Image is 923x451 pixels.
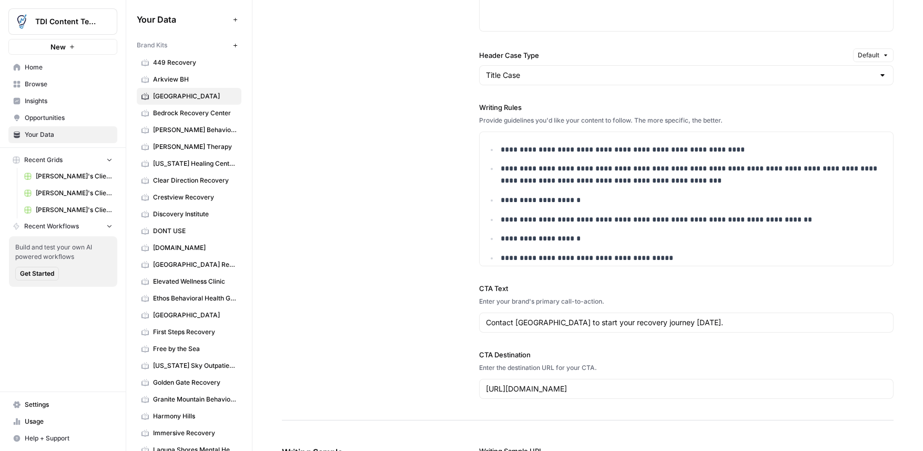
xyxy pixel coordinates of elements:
[15,243,111,262] span: Build and test your own AI powered workflows
[479,363,894,373] div: Enter the destination URL for your CTA.
[8,59,117,76] a: Home
[153,310,237,320] span: [GEOGRAPHIC_DATA]
[137,71,241,88] a: Arkview BH
[153,344,237,354] span: Free by the Sea
[8,126,117,143] a: Your Data
[25,434,113,443] span: Help + Support
[25,400,113,409] span: Settings
[486,70,874,81] input: Title Case
[24,222,79,231] span: Recent Workflows
[153,294,237,303] span: Ethos Behavioral Health Group
[479,116,894,125] div: Provide guidelines you'd like your content to follow. The more specific, the better.
[153,428,237,438] span: Immersive Recovery
[15,267,59,280] button: Get Started
[137,54,241,71] a: 449 Recovery
[35,16,99,27] span: TDI Content Team
[24,155,63,165] span: Recent Grids
[486,384,887,394] input: www.sundaysoccer.com/gearup
[8,152,117,168] button: Recent Grids
[8,109,117,126] a: Opportunities
[479,297,894,306] div: Enter your brand's primary call-to-action.
[858,51,879,60] span: Default
[50,42,66,52] span: New
[12,12,31,31] img: TDI Content Team Logo
[153,361,237,370] span: [US_STATE] Sky Outpatient Detox
[137,122,241,138] a: [PERSON_NAME] Behavioral Health
[137,88,241,105] a: [GEOGRAPHIC_DATA]
[8,39,117,55] button: New
[8,76,117,93] a: Browse
[153,142,237,152] span: [PERSON_NAME] Therapy
[153,395,237,404] span: Granite Mountain Behavioral Healthcare
[19,168,117,185] a: [PERSON_NAME]'s Clients - New Content
[8,430,117,447] button: Help + Support
[25,113,113,123] span: Opportunities
[137,223,241,239] a: DONT USE
[153,226,237,236] span: DONT USE
[137,273,241,290] a: Elevated Wellness Clinic
[20,269,54,278] span: Get Started
[25,96,113,106] span: Insights
[153,193,237,202] span: Crestview Recovery
[137,239,241,256] a: [DOMAIN_NAME]
[479,349,894,360] label: CTA Destination
[153,277,237,286] span: Elevated Wellness Clinic
[137,357,241,374] a: [US_STATE] Sky Outpatient Detox
[25,79,113,89] span: Browse
[153,125,237,135] span: [PERSON_NAME] Behavioral Health
[479,102,894,113] label: Writing Rules
[153,260,237,269] span: [GEOGRAPHIC_DATA] Recovery
[8,218,117,234] button: Recent Workflows
[25,417,113,426] span: Usage
[137,290,241,307] a: Ethos Behavioral Health Group
[153,108,237,118] span: Bedrock Recovery Center
[137,307,241,324] a: [GEOGRAPHIC_DATA]
[137,105,241,122] a: Bedrock Recovery Center
[853,48,894,62] button: Default
[137,374,241,391] a: Golden Gate Recovery
[137,408,241,425] a: Harmony Hills
[153,327,237,337] span: First Steps Recovery
[8,413,117,430] a: Usage
[153,412,237,421] span: Harmony Hills
[19,185,117,202] a: [PERSON_NAME]'s Clients - New Content
[137,172,241,189] a: Clear Direction Recovery
[25,130,113,139] span: Your Data
[8,396,117,413] a: Settings
[153,58,237,67] span: 449 Recovery
[137,324,241,340] a: First Steps Recovery
[8,8,117,35] button: Workspace: TDI Content Team
[153,159,237,168] span: [US_STATE] Healing Centers
[137,41,167,50] span: Brand Kits
[153,92,237,101] span: [GEOGRAPHIC_DATA]
[137,340,241,357] a: Free by the Sea
[153,75,237,84] span: Arkview BH
[137,155,241,172] a: [US_STATE] Healing Centers
[36,188,113,198] span: [PERSON_NAME]'s Clients - New Content
[479,283,894,294] label: CTA Text
[137,138,241,155] a: [PERSON_NAME] Therapy
[19,202,117,218] a: [PERSON_NAME]'s Clients - New Content
[486,317,887,328] input: Gear up and get in the game with Sunday Soccer!
[153,176,237,185] span: Clear Direction Recovery
[479,50,849,61] label: Header Case Type
[153,209,237,219] span: Discovery Institute
[153,378,237,387] span: Golden Gate Recovery
[137,256,241,273] a: [GEOGRAPHIC_DATA] Recovery
[137,13,229,26] span: Your Data
[36,172,113,181] span: [PERSON_NAME]'s Clients - New Content
[137,189,241,206] a: Crestview Recovery
[137,206,241,223] a: Discovery Institute
[137,391,241,408] a: Granite Mountain Behavioral Healthcare
[36,205,113,215] span: [PERSON_NAME]'s Clients - New Content
[137,425,241,442] a: Immersive Recovery
[153,243,237,253] span: [DOMAIN_NAME]
[8,93,117,109] a: Insights
[25,63,113,72] span: Home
